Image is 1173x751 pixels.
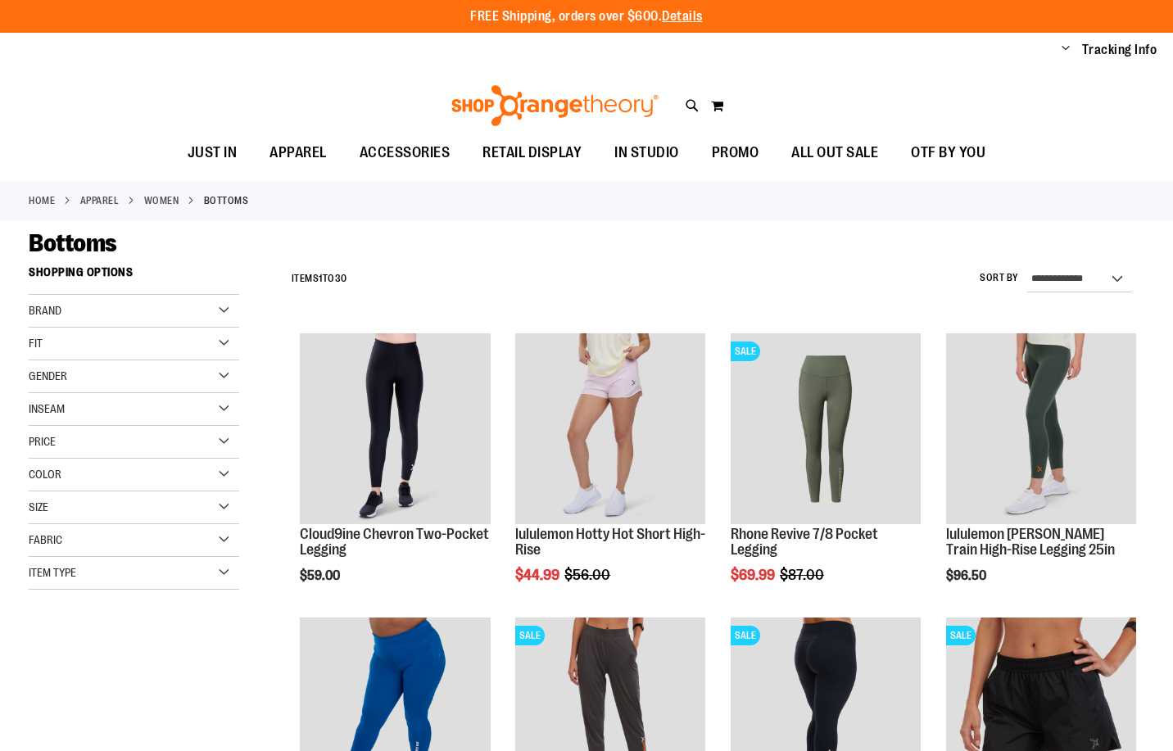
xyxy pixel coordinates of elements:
[722,325,929,625] div: product
[946,626,976,645] span: SALE
[980,271,1019,285] label: Sort By
[946,568,989,583] span: $96.50
[731,333,921,523] img: Rhone Revive 7/8 Pocket Legging
[360,134,451,171] span: ACCESSORIES
[662,9,703,24] a: Details
[731,567,777,583] span: $69.99
[29,566,76,579] span: Item Type
[204,193,249,208] strong: Bottoms
[470,7,703,26] p: FREE Shipping, orders over $600.
[731,626,760,645] span: SALE
[780,567,827,583] span: $87.00
[29,402,65,415] span: Inseam
[269,134,327,171] span: APPAREL
[482,134,582,171] span: RETAIL DISPLAY
[791,134,878,171] span: ALL OUT SALE
[292,266,347,292] h2: Items to
[515,526,705,559] a: lululemon Hotty Hot Short High-Rise
[292,325,498,625] div: product
[515,333,705,526] a: lululemon Hotty Hot Short High-Rise
[515,333,705,523] img: lululemon Hotty Hot Short High-Rise
[29,369,67,382] span: Gender
[731,342,760,361] span: SALE
[29,435,56,448] span: Price
[188,134,238,171] span: JUST IN
[946,333,1136,523] img: Main view of 2024 October lululemon Wunder Train High-Rise
[29,229,117,257] span: Bottoms
[515,626,545,645] span: SALE
[614,134,679,171] span: IN STUDIO
[29,468,61,481] span: Color
[29,533,62,546] span: Fabric
[731,333,921,526] a: Rhone Revive 7/8 Pocket LeggingSALE
[29,304,61,317] span: Brand
[144,193,179,208] a: WOMEN
[1082,41,1157,59] a: Tracking Info
[80,193,120,208] a: APPAREL
[300,333,490,526] a: Cloud9ine Chevron Two-Pocket Legging
[731,526,878,559] a: Rhone Revive 7/8 Pocket Legging
[29,337,43,350] span: Fit
[29,193,55,208] a: Home
[507,325,713,625] div: product
[335,273,347,284] span: 30
[911,134,985,171] span: OTF BY YOU
[29,500,48,513] span: Size
[300,526,489,559] a: Cloud9ine Chevron Two-Pocket Legging
[449,85,661,126] img: Shop Orangetheory
[946,526,1115,559] a: lululemon [PERSON_NAME] Train High-Rise Legging 25in
[300,568,342,583] span: $59.00
[319,273,323,284] span: 1
[712,134,759,171] span: PROMO
[946,333,1136,526] a: Main view of 2024 October lululemon Wunder Train High-Rise
[515,567,562,583] span: $44.99
[938,325,1144,625] div: product
[1062,42,1070,58] button: Account menu
[29,258,239,295] strong: Shopping Options
[300,333,490,523] img: Cloud9ine Chevron Two-Pocket Legging
[564,567,613,583] span: $56.00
